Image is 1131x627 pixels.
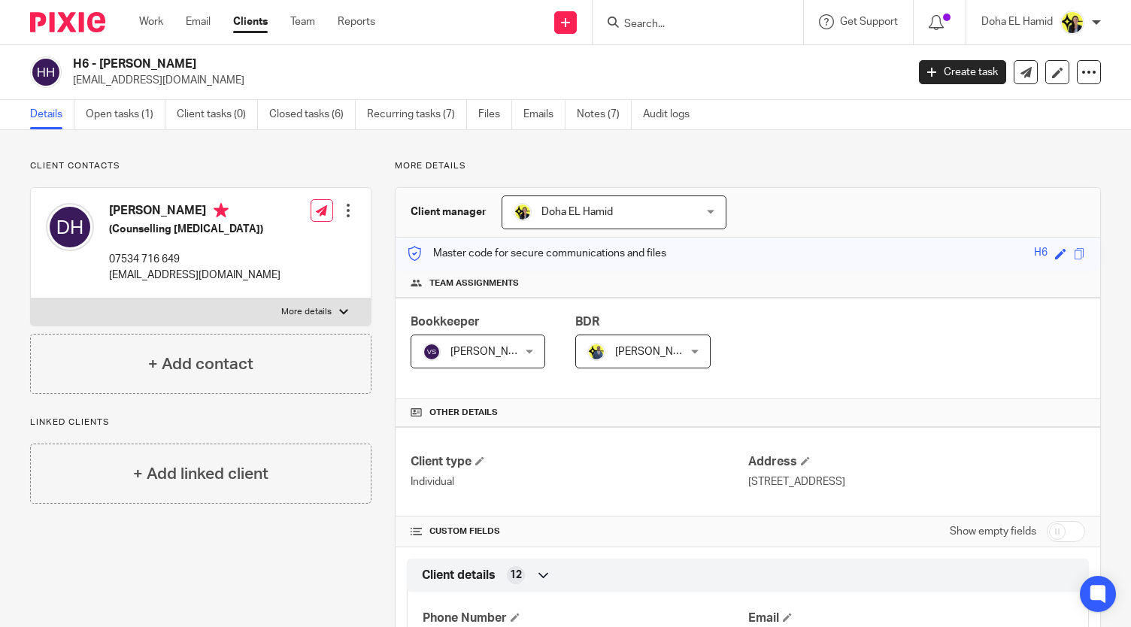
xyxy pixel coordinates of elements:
[840,17,898,27] span: Get Support
[450,347,533,357] span: [PERSON_NAME]
[411,474,747,489] p: Individual
[30,56,62,88] img: svg%3E
[139,14,163,29] a: Work
[577,100,632,129] a: Notes (7)
[429,277,519,289] span: Team assignments
[510,568,522,583] span: 12
[148,353,253,376] h4: + Add contact
[587,343,605,361] img: Dennis-Starbridge.jpg
[411,454,747,470] h4: Client type
[950,524,1036,539] label: Show empty fields
[290,14,315,29] a: Team
[30,160,371,172] p: Client contacts
[177,100,258,129] a: Client tasks (0)
[411,316,480,328] span: Bookkeeper
[186,14,211,29] a: Email
[395,160,1101,172] p: More details
[73,73,896,88] p: [EMAIL_ADDRESS][DOMAIN_NAME]
[643,100,701,129] a: Audit logs
[1060,11,1084,35] img: Doha-Starbridge.jpg
[514,203,532,221] img: Doha-Starbridge.jpg
[422,568,496,583] span: Client details
[30,100,74,129] a: Details
[367,100,467,129] a: Recurring tasks (7)
[411,204,487,220] h3: Client manager
[1034,245,1048,262] div: H6
[748,474,1085,489] p: [STREET_ADDRESS]
[623,18,758,32] input: Search
[541,207,613,217] span: Doha EL Hamid
[233,14,268,29] a: Clients
[109,203,280,222] h4: [PERSON_NAME]
[338,14,375,29] a: Reports
[46,203,94,251] img: svg%3E
[523,100,565,129] a: Emails
[269,100,356,129] a: Closed tasks (6)
[748,454,1085,470] h4: Address
[423,343,441,361] img: svg%3E
[133,462,268,486] h4: + Add linked client
[575,316,599,328] span: BDR
[73,56,732,72] h2: H6 - [PERSON_NAME]
[423,610,747,626] h4: Phone Number
[478,100,512,129] a: Files
[919,60,1006,84] a: Create task
[86,100,165,129] a: Open tasks (1)
[429,407,498,419] span: Other details
[981,14,1053,29] p: Doha EL Hamid
[109,252,280,267] p: 07534 716 649
[407,246,666,261] p: Master code for secure communications and files
[109,222,280,237] h5: (Counselling [MEDICAL_DATA])
[30,416,371,429] p: Linked clients
[281,306,332,318] p: More details
[214,203,229,218] i: Primary
[411,526,747,538] h4: CUSTOM FIELDS
[109,268,280,283] p: [EMAIL_ADDRESS][DOMAIN_NAME]
[615,347,698,357] span: [PERSON_NAME]
[748,610,1073,626] h4: Email
[30,12,105,32] img: Pixie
